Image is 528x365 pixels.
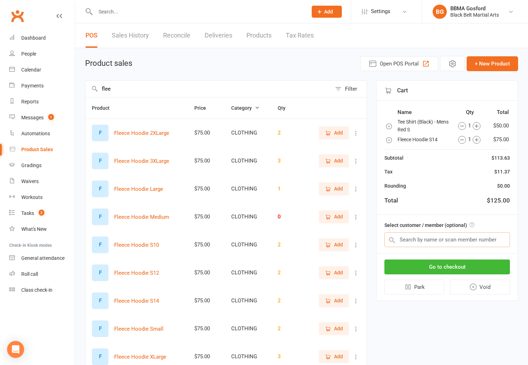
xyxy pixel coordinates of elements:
td: $75.00 [489,135,509,144]
a: What's New [9,221,75,237]
button: + New Product [467,56,518,71]
div: Gradings [21,162,41,168]
a: Payments [9,78,75,94]
button: Void [450,280,510,295]
div: $75.00 [194,186,218,192]
div: $125.00 [487,196,510,205]
div: $0.00 [497,182,510,190]
div: Payments [21,83,44,89]
div: 2 [278,130,297,136]
a: Reconcile [163,23,190,48]
div: General attendance [21,255,65,261]
div: F [92,125,109,141]
a: Calendar [9,62,75,78]
div: Black Belt Martial Arts [450,12,499,18]
div: Tax [384,168,393,176]
button: Qty [278,104,293,112]
div: People [21,51,36,57]
span: Category [231,105,260,111]
span: 2 [39,210,44,216]
a: Workouts [9,189,75,205]
span: Add [334,185,343,193]
div: F [92,236,109,253]
input: Search... [93,7,302,17]
div: F [92,348,109,365]
div: 2 [278,242,297,248]
a: Deliveries [205,23,232,48]
div: 1 [452,135,487,144]
a: Gradings [9,158,75,173]
button: Park [384,280,444,295]
input: Search by name or scan member number [384,232,510,247]
span: Add [324,9,333,15]
div: 2 [278,326,297,332]
td: Fleece Hoodie S14 [397,135,451,144]
a: Messages 1 [9,110,75,126]
button: Add [319,126,349,139]
div: Total [384,196,398,205]
input: Search products by name, or scan product code [85,81,332,97]
div: $75.00 [194,298,218,304]
div: 1 [278,186,297,192]
button: Go to checkout [384,260,510,274]
div: 2 [278,270,297,276]
button: Fleece Hoodie 3XLarge [114,157,169,165]
button: Category [231,104,260,112]
button: Add [312,6,342,18]
a: Tax Rates [286,23,314,48]
a: Clubworx [9,7,26,25]
div: 1 [452,121,487,130]
button: Add [319,154,349,167]
span: Add [334,297,343,304]
button: Add [319,350,349,363]
div: CLOTHING [231,270,265,276]
div: Cart [377,81,518,101]
div: Messages [21,115,44,120]
div: CLOTHING [231,326,265,332]
div: BG [433,5,447,19]
div: CLOTHING [231,354,265,360]
button: Price [194,104,214,112]
button: Fleece Hoodie Medium [114,213,169,221]
div: BBMA Gosford [450,5,499,12]
a: Sales History [112,23,149,48]
button: Add [319,266,349,279]
h1: Product sales [85,59,132,68]
span: Add [334,269,343,276]
div: Class check-in [21,287,52,293]
button: Fleece Hoodie 2XLarge [114,129,169,137]
span: 1 [48,114,54,120]
span: Add [334,213,343,221]
a: Roll call [9,266,75,282]
div: F [92,153,109,169]
div: CLOTHING [231,242,265,248]
button: Product [92,104,117,112]
div: Workouts [21,194,43,200]
button: Filter [332,81,367,97]
button: Fleece Hoodie S10 [114,241,159,249]
th: Total [489,108,509,117]
div: 3 [278,354,297,360]
span: Add [334,353,343,360]
div: $11.37 [494,168,510,176]
div: $75.00 [194,354,218,360]
span: Add [334,241,343,249]
button: Fleece Hoodie XLarge [114,353,166,361]
a: Tasks 2 [9,205,75,221]
div: $113.63 [491,154,510,162]
div: Filter [345,85,357,93]
span: Qty [278,105,293,111]
button: Fleece Hoodie Large [114,185,163,193]
div: Automations [21,131,50,136]
button: Add [319,210,349,223]
div: Reports [21,99,39,104]
div: F [92,209,109,225]
div: $75.00 [194,326,218,332]
div: CLOTHING [231,214,265,220]
div: $75.00 [194,130,218,136]
span: Add [334,157,343,165]
span: Settings [371,4,390,19]
a: Waivers [9,173,75,189]
div: Roll call [21,271,38,277]
span: Add [334,129,343,137]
